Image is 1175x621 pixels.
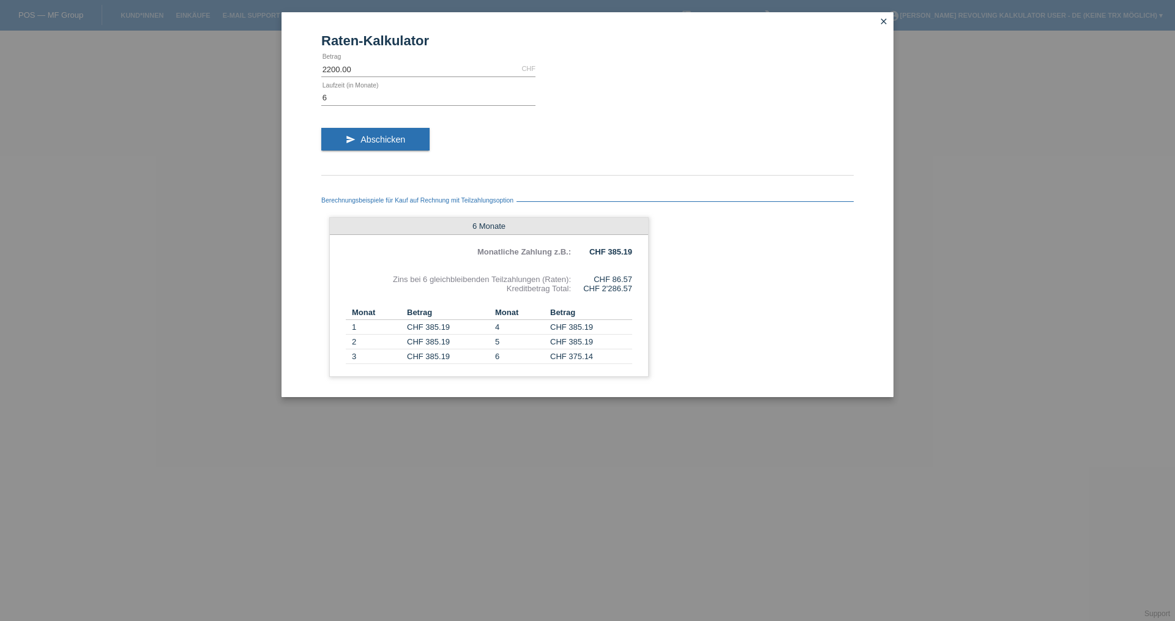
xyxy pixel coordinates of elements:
[489,349,550,364] td: 6
[550,335,632,349] td: CHF 385.19
[360,135,405,144] span: Abschicken
[407,335,489,349] td: CHF 385.19
[407,305,489,320] th: Betrag
[489,305,550,320] th: Monat
[550,349,632,364] td: CHF 375.14
[330,218,648,235] div: 6 Monate
[346,305,407,320] th: Monat
[346,349,407,364] td: 3
[571,275,632,284] div: CHF 86.57
[489,320,550,335] td: 4
[477,247,571,256] b: Monatliche Zahlung z.B.:
[346,284,571,293] div: Kreditbetrag Total:
[407,320,489,335] td: CHF 385.19
[346,275,571,284] div: Zins bei 6 gleichbleibenden Teilzahlungen (Raten):
[879,17,889,26] i: close
[589,247,632,256] b: CHF 385.19
[521,65,535,72] div: CHF
[550,305,632,320] th: Betrag
[321,128,430,151] button: send Abschicken
[489,335,550,349] td: 5
[321,33,854,48] h1: Raten-Kalkulator
[346,335,407,349] td: 2
[407,349,489,364] td: CHF 385.19
[550,320,632,335] td: CHF 385.19
[346,320,407,335] td: 1
[571,284,632,293] div: CHF 2'286.57
[876,15,892,29] a: close
[321,197,517,204] span: Berechnungsbeispiele für Kauf auf Rechnung mit Teilzahlungsoption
